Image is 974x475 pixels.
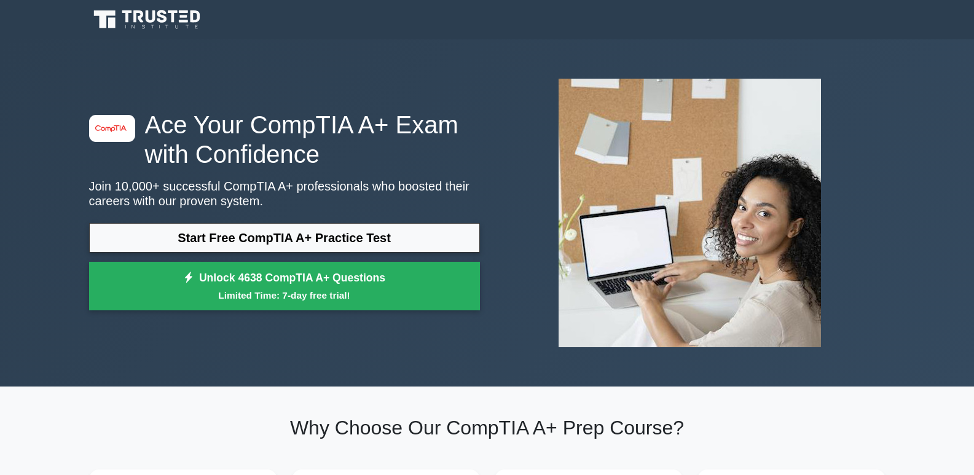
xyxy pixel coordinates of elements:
[89,110,480,169] h1: Ace Your CompTIA A+ Exam with Confidence
[104,288,465,302] small: Limited Time: 7-day free trial!
[89,223,480,253] a: Start Free CompTIA A+ Practice Test
[89,262,480,311] a: Unlock 4638 CompTIA A+ QuestionsLimited Time: 7-day free trial!
[89,179,480,208] p: Join 10,000+ successful CompTIA A+ professionals who boosted their careers with our proven system.
[89,416,886,439] h2: Why Choose Our CompTIA A+ Prep Course?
